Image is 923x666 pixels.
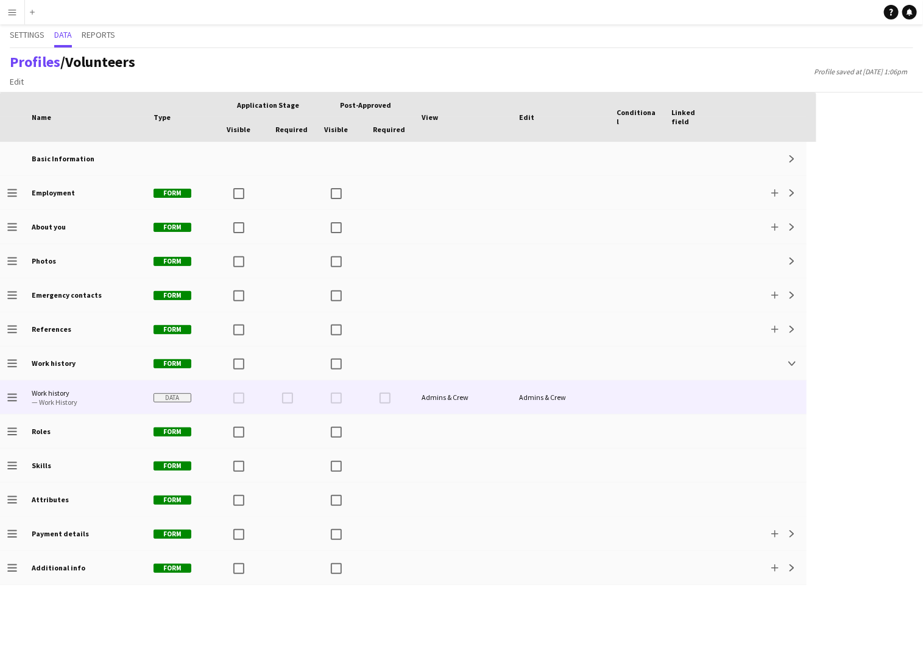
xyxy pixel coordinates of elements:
[154,223,191,232] span: Form
[10,52,60,71] a: Profiles
[5,74,29,89] a: Edit
[154,291,191,300] span: Form
[65,52,135,71] span: Volunteers
[275,125,308,134] span: Required
[10,30,44,39] span: Settings
[154,393,191,402] span: Data
[808,67,913,76] span: Profile saved at [DATE] 1:06pm
[10,53,135,71] h1: /
[154,564,191,573] span: Form
[154,496,191,505] span: Form
[32,398,139,407] span: — Work History
[154,113,171,122] span: Type
[154,461,191,471] span: Form
[10,76,24,87] span: Edit
[324,125,348,134] span: Visible
[32,256,56,265] b: Photos
[82,30,115,39] span: Reports
[32,563,85,572] b: Additional info
[32,529,89,538] b: Payment details
[671,108,712,126] span: Linked field
[32,154,94,163] b: Basic Information
[32,188,75,197] b: Employment
[373,125,405,134] span: Required
[237,100,299,110] span: Application stage
[154,257,191,266] span: Form
[32,461,51,470] b: Skills
[154,325,191,334] span: Form
[340,100,391,110] span: Post-Approved
[227,125,250,134] span: Visible
[32,290,102,300] b: Emergency contacts
[414,380,512,414] div: Admins & Crew
[422,113,438,122] span: View
[32,427,51,436] b: Roles
[54,30,72,39] span: Data
[32,324,71,334] b: References
[154,189,191,198] span: Form
[512,380,609,414] div: Admins & Crew
[32,359,76,368] b: Work history
[32,495,69,504] b: Attributes
[32,388,139,398] span: Work history
[519,113,534,122] span: Edit
[154,530,191,539] span: Form
[154,427,191,436] span: Form
[32,113,51,122] span: Name
[32,222,66,231] b: About you
[154,359,191,368] span: Form
[617,108,657,126] span: Conditional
